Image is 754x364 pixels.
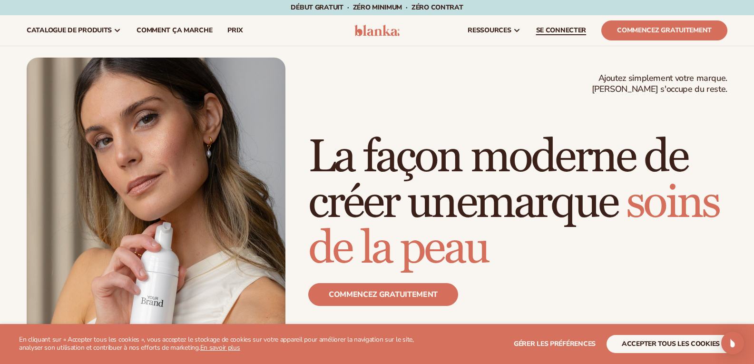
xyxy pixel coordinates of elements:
a: En savoir plus [200,343,240,352]
button: Gérer les préférences [514,335,596,353]
font: soins de la peau [308,175,719,276]
a: SE CONNECTER [529,15,594,46]
font: · [347,3,349,12]
font: SE CONNECTER [536,26,587,35]
font: Gérer les préférences [514,339,596,348]
font: ZÉRO contrat [411,3,463,12]
font: [PERSON_NAME] s'occupe du reste. [592,83,727,95]
font: ZÉRO minimum [353,3,402,12]
a: catalogue de produits [19,15,129,46]
font: Début gratuit [291,3,343,12]
font: catalogue de produits [27,26,112,35]
font: Ajoutez simplement votre marque. [598,72,727,84]
font: prix [227,26,243,35]
font: accepter tous les cookies [622,339,720,348]
font: marque [476,175,617,231]
font: · [406,3,408,12]
a: Comment ça marche [129,15,220,46]
a: ressources [460,15,528,46]
font: En cliquant sur « Accepter tous les cookies », vous acceptez le stockage de cookies sur votre app... [19,335,414,352]
img: logo [354,25,400,36]
a: prix [220,15,250,46]
a: Commencez gratuitement [308,283,458,306]
font: Comment ça marche [137,26,212,35]
font: Commencez gratuitement [329,289,438,300]
button: accepter tous les cookies [607,335,735,353]
font: La façon moderne [308,129,635,185]
font: de créer une [308,129,687,231]
font: ressources [468,26,511,35]
font: Commencez gratuitement [617,26,712,35]
a: Commencez gratuitement [601,20,727,40]
div: Ouvrir Intercom Messenger [721,332,744,354]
